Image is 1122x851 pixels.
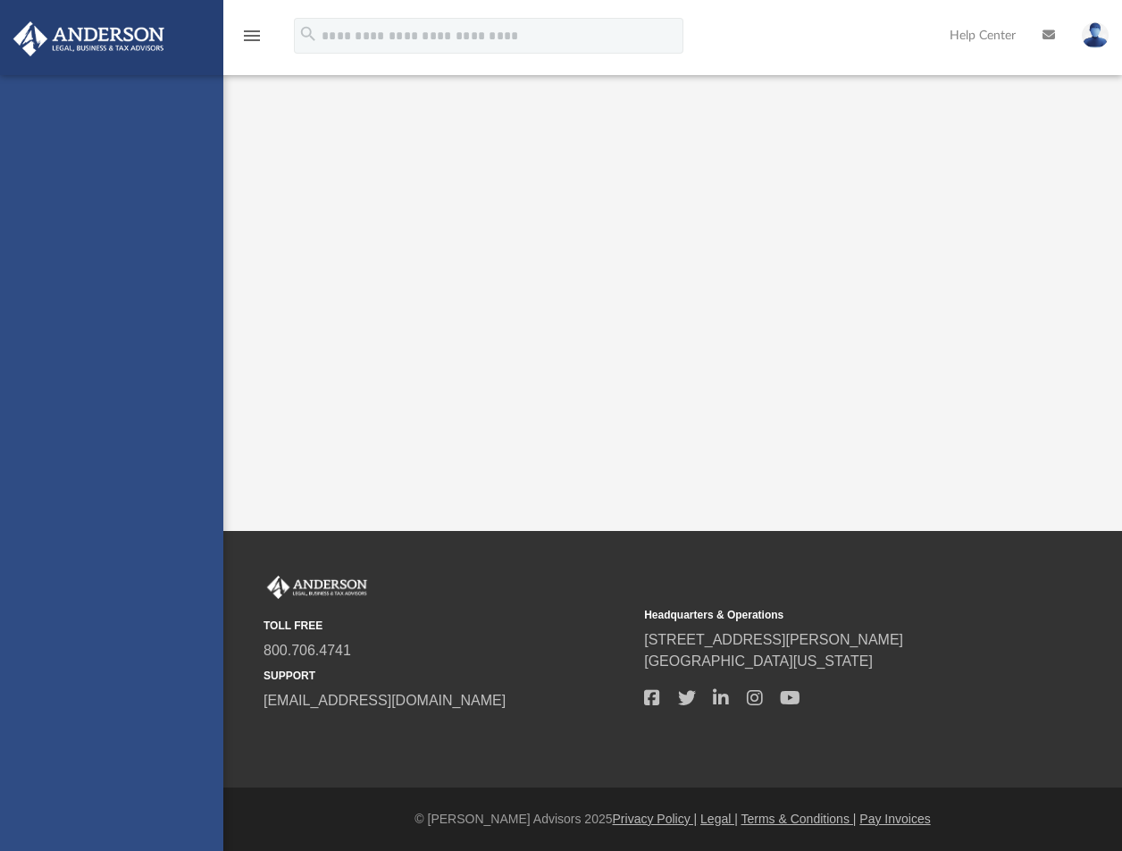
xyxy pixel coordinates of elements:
small: Headquarters & Operations [644,607,1012,623]
a: [GEOGRAPHIC_DATA][US_STATE] [644,653,873,669]
div: © [PERSON_NAME] Advisors 2025 [223,810,1122,829]
a: [EMAIL_ADDRESS][DOMAIN_NAME] [264,693,506,708]
a: menu [241,34,263,46]
i: menu [241,25,263,46]
a: 800.706.4741 [264,643,351,658]
img: Anderson Advisors Platinum Portal [264,576,371,599]
a: Terms & Conditions | [741,812,857,826]
img: User Pic [1082,22,1109,48]
a: [STREET_ADDRESS][PERSON_NAME] [644,632,903,647]
a: Pay Invoices [859,812,930,826]
small: TOLL FREE [264,618,632,634]
a: Legal | [700,812,738,826]
a: Privacy Policy | [613,812,698,826]
i: search [298,24,318,44]
img: Anderson Advisors Platinum Portal [8,21,170,56]
small: SUPPORT [264,668,632,684]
